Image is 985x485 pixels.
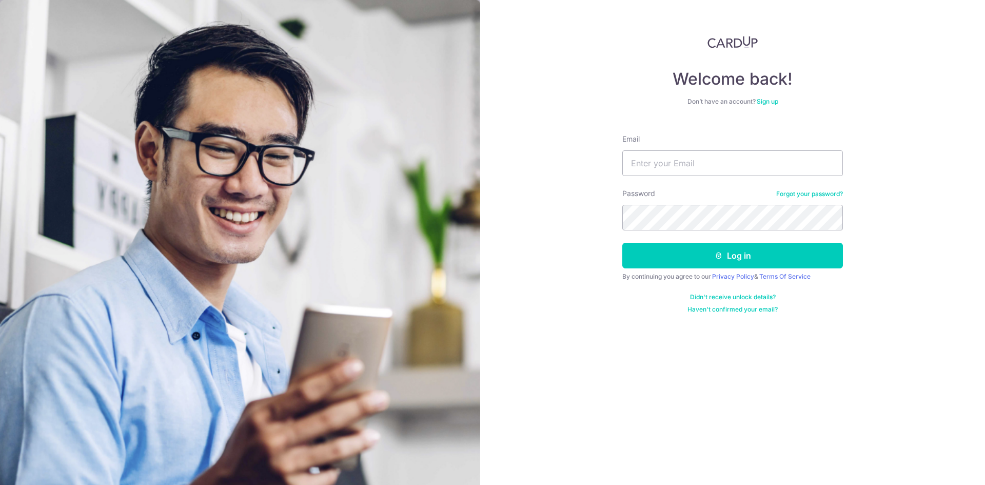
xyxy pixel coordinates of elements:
[757,98,778,105] a: Sign up
[622,98,843,106] div: Don’t have an account?
[712,273,754,280] a: Privacy Policy
[776,190,843,198] a: Forgot your password?
[622,134,640,144] label: Email
[759,273,811,280] a: Terms Of Service
[622,69,843,89] h4: Welcome back!
[687,305,778,314] a: Haven't confirmed your email?
[622,273,843,281] div: By continuing you agree to our &
[622,188,655,199] label: Password
[707,36,758,48] img: CardUp Logo
[622,150,843,176] input: Enter your Email
[690,293,776,301] a: Didn't receive unlock details?
[622,243,843,268] button: Log in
